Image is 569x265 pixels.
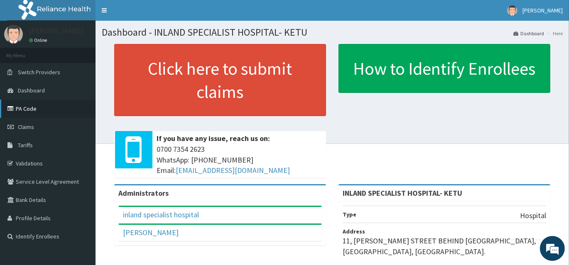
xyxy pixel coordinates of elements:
b: If you have any issue, reach us on: [157,134,270,143]
a: [PERSON_NAME] [123,228,179,237]
p: Hospital [520,210,546,221]
a: Click here to submit claims [114,44,326,116]
span: 0700 7354 2623 WhatsApp: [PHONE_NUMBER] Email: [157,144,322,176]
b: Type [343,211,356,218]
span: Dashboard [18,87,45,94]
p: [PERSON_NAME] [29,27,83,34]
span: Tariffs [18,141,33,149]
b: Administrators [118,188,169,198]
span: Claims [18,123,34,131]
strong: INLAND SPECIALIST HOSPITAL- KETU [343,188,462,198]
span: [PERSON_NAME] [522,7,563,14]
p: 11, [PERSON_NAME] STREET BEHIND [GEOGRAPHIC_DATA], [GEOGRAPHIC_DATA], [GEOGRAPHIC_DATA]. [343,236,546,257]
a: [EMAIL_ADDRESS][DOMAIN_NAME] [176,165,290,175]
img: User Image [4,25,23,44]
a: Online [29,37,49,43]
li: Here [545,30,563,37]
a: Dashboard [513,30,544,37]
span: Switch Providers [18,68,60,76]
b: Address [343,228,365,235]
img: User Image [507,5,517,16]
a: How to Identify Enrollees [338,44,550,93]
a: inland specialist hospital [123,210,199,219]
h1: Dashboard - INLAND SPECIALIST HOSPITAL- KETU [102,27,563,38]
